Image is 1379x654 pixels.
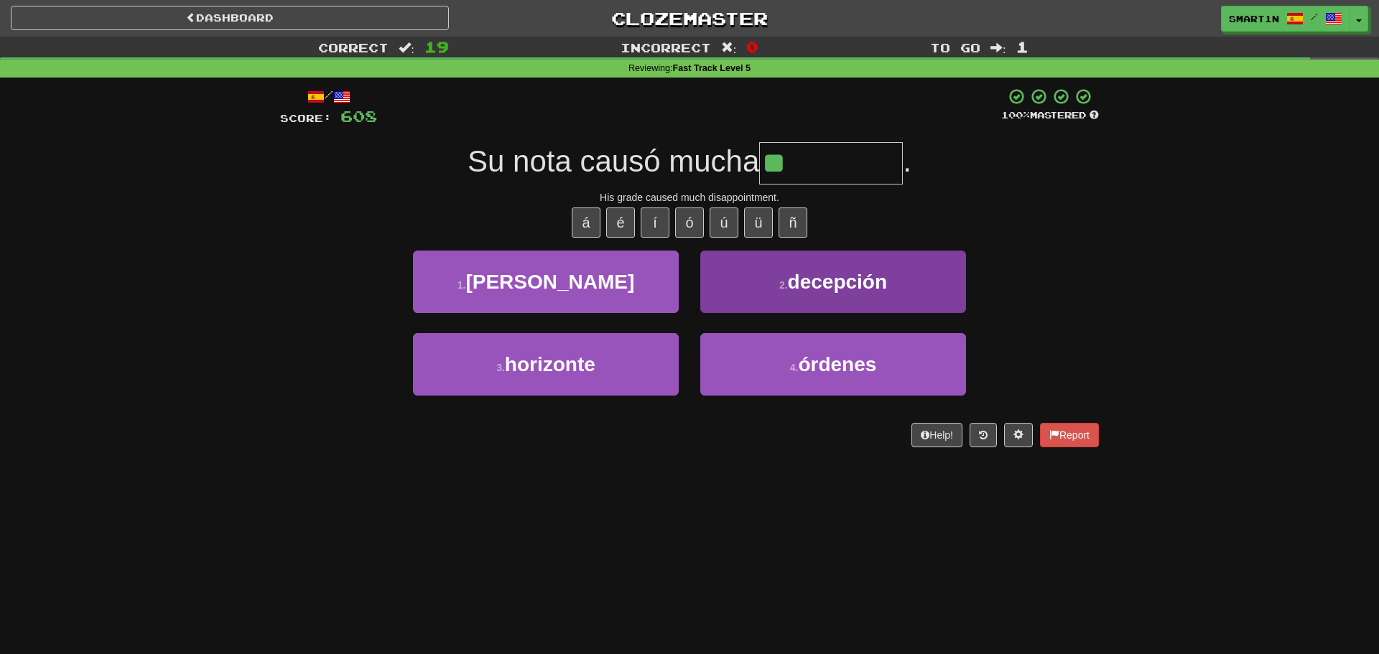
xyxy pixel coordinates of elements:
[470,6,909,31] a: Clozemaster
[280,112,332,124] span: Score:
[1229,12,1279,25] span: smart1n
[903,144,911,178] span: .
[744,207,773,238] button: ü
[675,207,704,238] button: ó
[990,42,1006,54] span: :
[721,42,737,54] span: :
[413,333,679,396] button: 3.horizonte
[1016,38,1029,55] span: 1
[673,63,751,73] strong: Fast Track Level 5
[1311,11,1318,22] span: /
[798,353,876,375] span: órdenes
[413,251,679,313] button: 1.[PERSON_NAME]
[458,279,466,291] small: 1 .
[318,40,389,55] span: Correct
[700,251,966,313] button: 2.decepción
[572,207,600,238] button: á
[1001,109,1030,121] span: 100 %
[1040,423,1099,447] button: Report
[496,362,505,373] small: 3 .
[779,279,788,291] small: 2 .
[790,362,799,373] small: 4 .
[280,88,377,106] div: /
[1001,109,1099,122] div: Mastered
[424,38,449,55] span: 19
[465,271,634,293] span: [PERSON_NAME]
[340,107,377,125] span: 608
[280,190,1099,205] div: His grade caused much disappointment.
[1221,6,1350,32] a: smart1n /
[970,423,997,447] button: Round history (alt+y)
[911,423,962,447] button: Help!
[621,40,711,55] span: Incorrect
[788,271,887,293] span: decepción
[700,333,966,396] button: 4.órdenes
[11,6,449,30] a: Dashboard
[399,42,414,54] span: :
[641,207,669,238] button: í
[606,207,635,238] button: é
[779,207,807,238] button: ñ
[505,353,595,375] span: horizonte
[468,144,759,178] span: Su nota causó mucha
[930,40,980,55] span: To go
[710,207,738,238] button: ú
[746,38,758,55] span: 0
